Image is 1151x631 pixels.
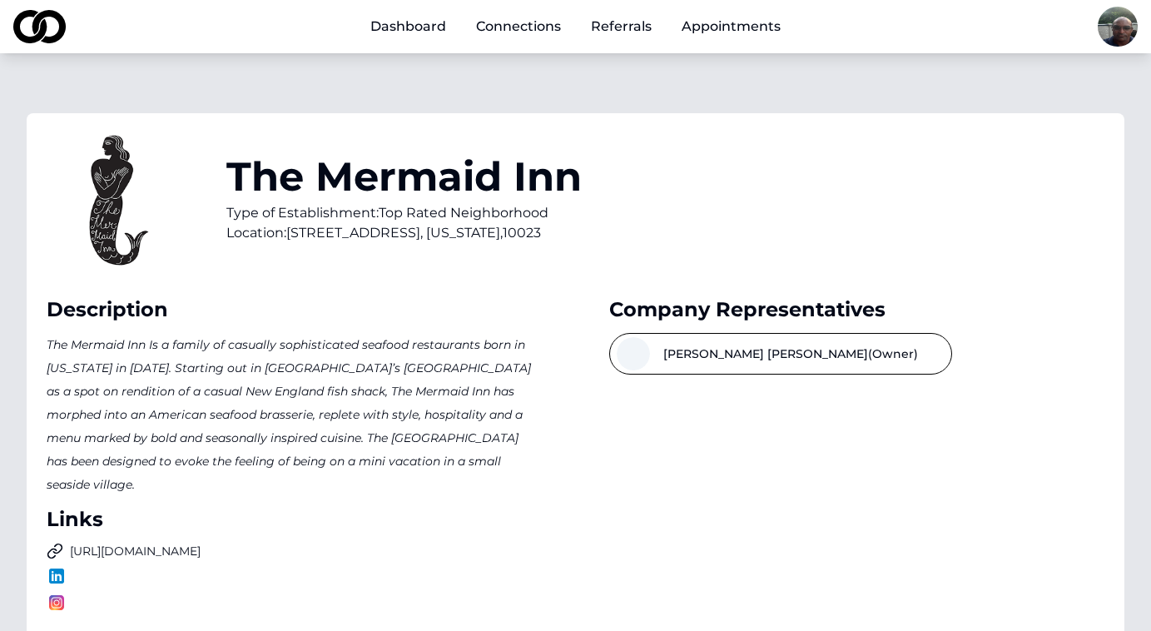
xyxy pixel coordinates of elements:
div: Company Representatives [609,296,1105,323]
img: logo [47,593,67,613]
a: [URL][DOMAIN_NAME] [47,543,543,559]
button: [PERSON_NAME] [PERSON_NAME](Owner) [609,333,952,375]
div: Type of Establishment: Top Rated Neighborhood [226,203,582,223]
h1: The Mermaid Inn [226,157,582,196]
a: Referrals [578,10,665,43]
a: Dashboard [357,10,459,43]
a: Connections [463,10,574,43]
img: 2536d4df-93e4-455f-9ee8-7602d4669c22-images-images-profile_picture.png [47,133,180,266]
img: logo [47,566,67,586]
div: Description [47,296,543,323]
p: The Mermaid Inn Is a family of casually sophisticated seafood restaurants born in [US_STATE] in [... [47,333,543,496]
img: e869924f-155a-48fc-8498-a32e3ce80597-ed-profile_picture.jpg [1098,7,1138,47]
img: logo [13,10,66,43]
nav: Main [357,10,794,43]
div: Links [47,506,543,533]
a: Appointments [668,10,794,43]
div: Location: [STREET_ADDRESS] , [US_STATE] , 10023 [226,223,582,243]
